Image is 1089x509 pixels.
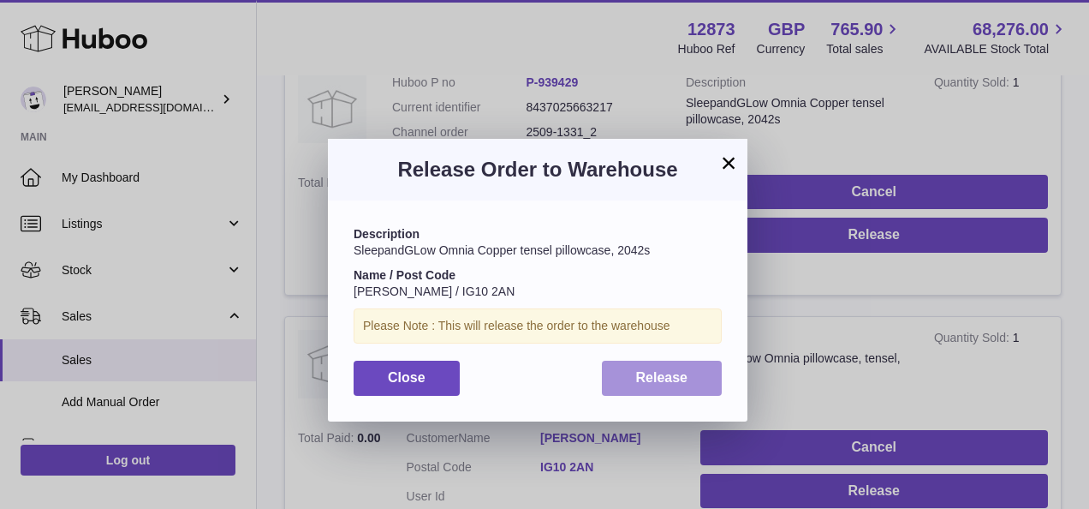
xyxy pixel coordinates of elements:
[354,308,722,344] div: Please Note : This will release the order to the warehouse
[636,370,688,385] span: Release
[354,361,460,396] button: Close
[602,361,723,396] button: Release
[718,153,739,173] button: ×
[354,268,455,282] strong: Name / Post Code
[354,156,722,183] h3: Release Order to Warehouse
[354,284,515,298] span: [PERSON_NAME] / IG10 2AN
[354,243,650,257] span: SleepandGLow Omnia Copper tensel pillowcase, 2042s
[388,370,425,385] span: Close
[354,227,420,241] strong: Description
